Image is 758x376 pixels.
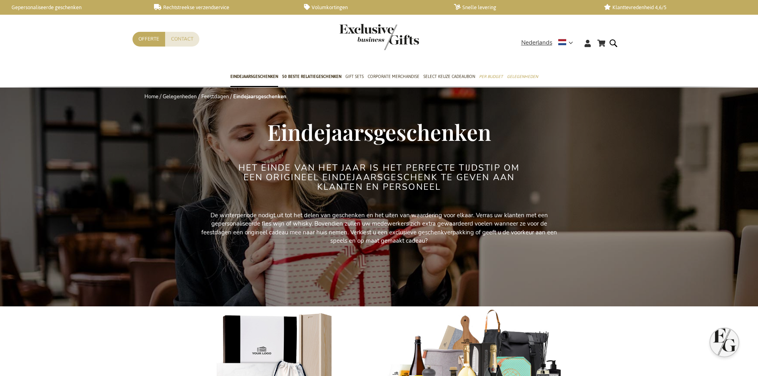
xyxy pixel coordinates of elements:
span: Gelegenheden [507,72,538,81]
a: store logo [339,24,379,50]
span: Select Keuze Cadeaubon [423,72,475,81]
span: Corporate Merchandise [368,72,419,81]
span: 50 beste relatiegeschenken [282,72,341,81]
a: Klanttevredenheid 4,6/5 [604,4,741,11]
span: Gift Sets [345,72,364,81]
a: Feestdagen [201,93,229,100]
a: Snelle levering [454,4,591,11]
a: Volumkortingen [304,4,441,11]
a: Contact [165,32,199,47]
h2: Het einde van het jaar is het perfecte tijdstip om een origineel eindejaarsgeschenk te geven aan ... [230,163,528,192]
a: Home [144,93,158,100]
a: Rechtstreekse verzendservice [154,4,291,11]
a: Gepersonaliseerde geschenken [4,4,141,11]
span: Per Budget [479,72,503,81]
img: Exclusive Business gifts logo [339,24,419,50]
span: Nederlands [521,38,552,47]
a: Offerte [133,32,165,47]
p: De winterperiode nodigt uit tot het delen van geschenken en het uiten van waardering voor elkaar.... [200,211,558,245]
span: Eindejaarsgeschenken [267,117,491,146]
span: Eindejaarsgeschenken [230,72,278,81]
strong: Eindejaarsgeschenken [233,93,286,100]
a: Gelegenheden [163,93,197,100]
div: Nederlands [521,38,578,47]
